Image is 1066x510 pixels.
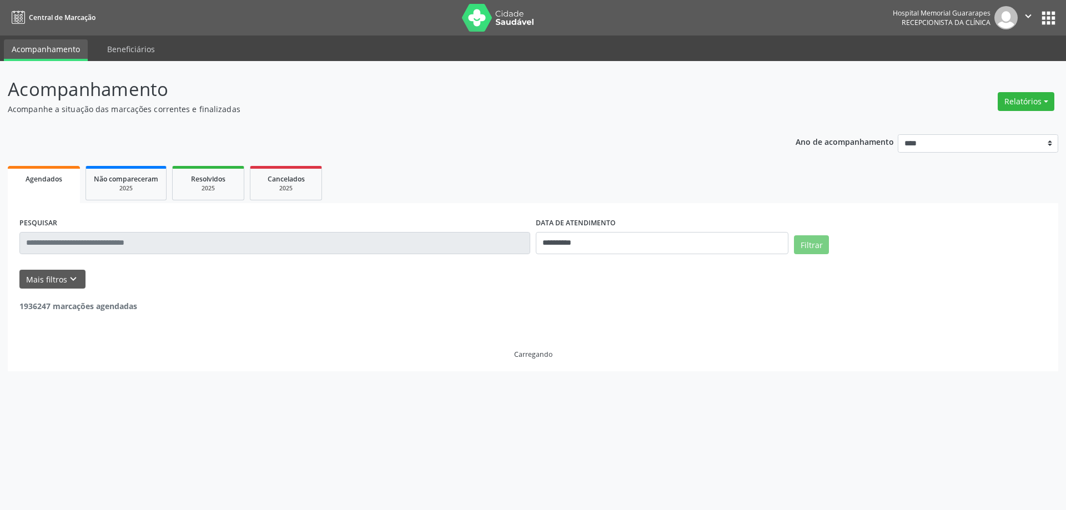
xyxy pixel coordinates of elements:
span: Resolvidos [191,174,225,184]
span: Cancelados [268,174,305,184]
i:  [1022,10,1034,22]
div: 2025 [94,184,158,193]
button:  [1018,6,1039,29]
span: Não compareceram [94,174,158,184]
span: Recepcionista da clínica [902,18,990,27]
button: apps [1039,8,1058,28]
strong: 1936247 marcações agendadas [19,301,137,311]
div: Carregando [514,350,552,359]
i: keyboard_arrow_down [67,273,79,285]
label: DATA DE ATENDIMENTO [536,215,616,232]
a: Acompanhamento [4,39,88,61]
button: Filtrar [794,235,829,254]
button: Mais filtroskeyboard_arrow_down [19,270,86,289]
p: Ano de acompanhamento [796,134,894,148]
div: 2025 [180,184,236,193]
label: PESQUISAR [19,215,57,232]
a: Central de Marcação [8,8,95,27]
span: Agendados [26,174,62,184]
span: Central de Marcação [29,13,95,22]
a: Beneficiários [99,39,163,59]
p: Acompanhe a situação das marcações correntes e finalizadas [8,103,743,115]
button: Relatórios [998,92,1054,111]
div: 2025 [258,184,314,193]
img: img [994,6,1018,29]
div: Hospital Memorial Guararapes [893,8,990,18]
p: Acompanhamento [8,75,743,103]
